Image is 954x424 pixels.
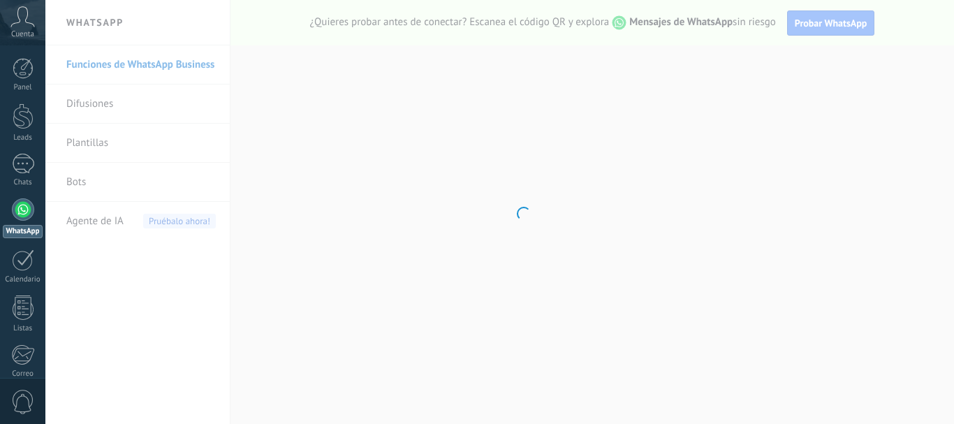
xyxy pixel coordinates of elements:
[3,324,43,333] div: Listas
[3,275,43,284] div: Calendario
[11,30,34,39] span: Cuenta
[3,133,43,142] div: Leads
[3,225,43,238] div: WhatsApp
[3,178,43,187] div: Chats
[3,370,43,379] div: Correo
[3,83,43,92] div: Panel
